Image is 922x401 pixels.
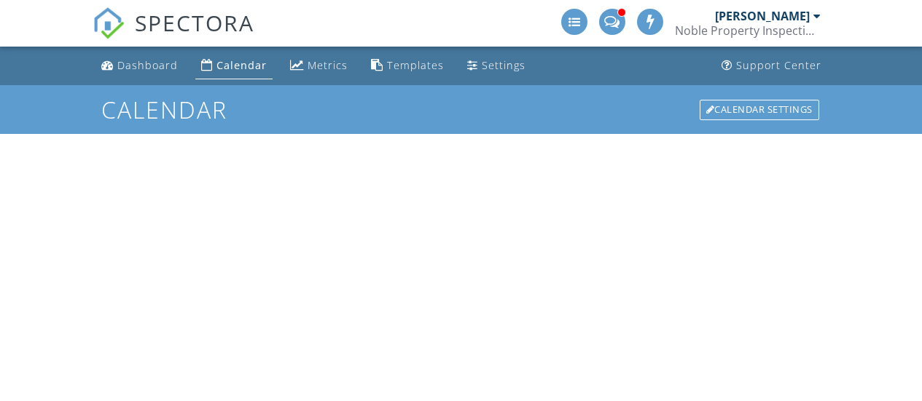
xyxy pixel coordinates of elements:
span: SPECTORA [135,7,254,38]
div: [PERSON_NAME] [715,9,810,23]
div: Noble Property Inspections [675,23,821,38]
img: The Best Home Inspection Software - Spectora [93,7,125,39]
a: Dashboard [95,52,184,79]
div: Metrics [308,58,348,72]
a: Support Center [716,52,827,79]
a: Metrics [284,52,353,79]
div: Calendar Settings [700,100,819,120]
div: Calendar [216,58,267,72]
a: SPECTORA [93,20,254,50]
div: Support Center [736,58,821,72]
div: Dashboard [117,58,178,72]
a: Settings [461,52,531,79]
div: Settings [482,58,526,72]
h1: Calendar [101,97,820,122]
a: Templates [365,52,450,79]
div: Templates [387,58,444,72]
a: Calendar [195,52,273,79]
a: Calendar Settings [698,98,821,122]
